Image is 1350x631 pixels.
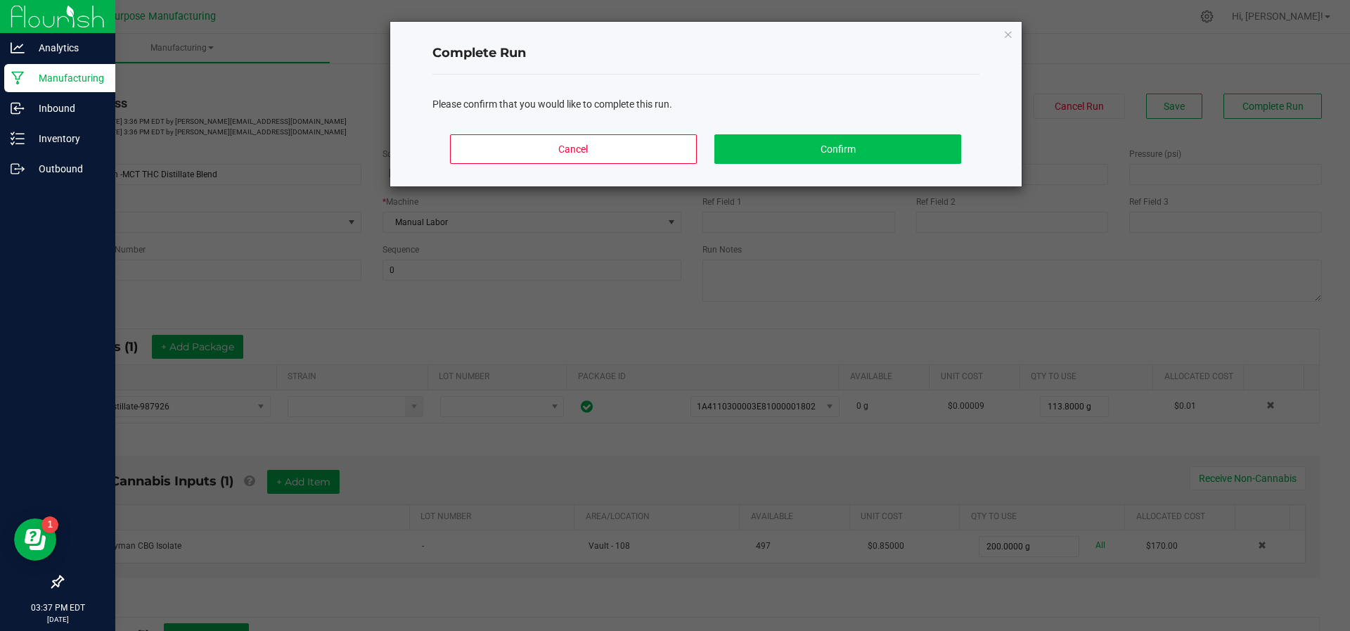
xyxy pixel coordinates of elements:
div: Please confirm that you would like to complete this run. [432,97,979,112]
iframe: Resource center [14,518,56,561]
button: Confirm [714,134,960,164]
iframe: Resource center unread badge [41,516,58,533]
button: Cancel [450,134,696,164]
h4: Complete Run [432,44,979,63]
button: Close [1003,25,1013,42]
